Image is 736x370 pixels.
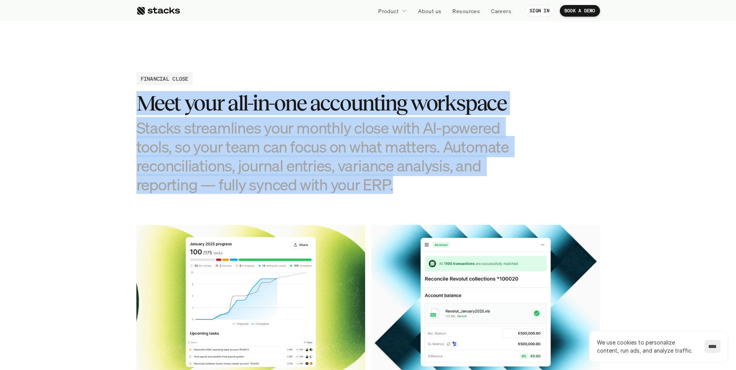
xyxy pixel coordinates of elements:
h3: Meet your all-in-one accounting workspace [136,91,523,115]
p: Resources [452,7,480,15]
p: SIGN IN [530,8,549,14]
p: Product [378,7,399,15]
p: About us [418,7,441,15]
a: About us [413,4,446,18]
h3: Stacks streamlines your monthly close with AI-powered tools, so your team can focus on what matte... [136,118,523,194]
p: BOOK A DEMO [564,8,595,14]
a: BOOK A DEMO [560,5,600,17]
p: We use cookies to personalize content, run ads, and analyze traffic. [597,338,697,355]
h2: FINANCIAL CLOSE [141,75,189,83]
a: Resources [448,4,484,18]
a: SIGN IN [525,5,554,17]
p: Careers [491,7,511,15]
a: Careers [486,4,516,18]
a: Privacy Policy [91,179,125,184]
